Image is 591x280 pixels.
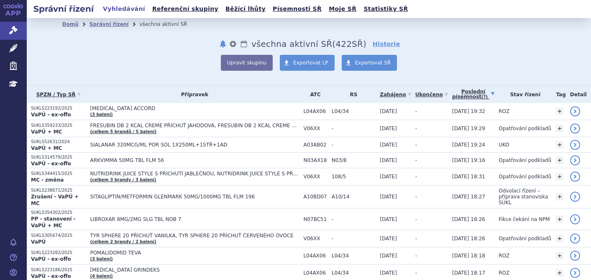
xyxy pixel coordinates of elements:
[415,108,417,114] span: -
[415,89,448,100] a: Ukončeno
[556,173,563,180] a: +
[86,86,299,103] th: Přípravek
[556,235,563,242] a: +
[303,108,327,114] span: L04AX06
[415,157,417,163] span: -
[570,234,580,244] a: detail
[556,125,563,132] a: +
[499,157,551,163] span: Opatřování podkladů
[90,157,299,163] span: ARKVIMMA 50MG TBL FLM 56
[556,157,563,164] a: +
[31,194,79,206] strong: Zrušení - VaPÚ + MC
[452,253,485,259] span: [DATE] 18:18
[380,126,397,131] span: [DATE]
[415,174,417,180] span: -
[380,89,411,100] a: Zahájeno
[452,174,485,180] span: [DATE] 18:31
[415,236,417,241] span: -
[31,256,71,262] strong: VaPÚ - ex-offo
[150,3,221,15] a: Referenční skupiny
[223,3,268,15] a: Běžící lhůty
[570,155,580,165] a: detail
[556,269,563,277] a: +
[31,239,46,245] strong: VaPÚ
[332,157,376,163] span: N03/8
[415,270,417,276] span: -
[90,250,299,256] span: POMALIDOMID TEVA
[31,273,71,279] strong: VaPÚ - ex-offo
[219,39,227,49] button: notifikace
[415,142,417,148] span: -
[31,250,86,256] p: SUKLS223282/2025
[570,140,580,150] a: detail
[31,145,62,151] strong: VaPÚ + MC
[90,112,113,117] a: (3 balení)
[90,142,299,148] span: SIALANAR 320MCG/ML POR SOL 1X250ML+1STŘ+1AD
[380,108,397,114] span: [DATE]
[570,214,580,224] a: detail
[332,39,366,49] span: ( SŘ)
[332,216,376,222] span: -
[332,253,376,259] span: L04/34
[31,267,86,273] p: SUKLS223186/2025
[90,177,156,182] a: (celkem 3 brandy / 3 balení)
[90,171,299,177] span: NUTRIDRINK JUICE STYLE S PŘÍCHUTÍ JABLEČNOU, NUTRIDRINK JUICE STYLE S PŘÍCHUTÍ JAHODOVOU, NUTRIDR...
[27,3,100,15] h2: Správní řízení
[499,188,548,206] span: Odvolací řízení – příprava stanoviska SÚKL
[570,192,580,202] a: detail
[452,142,485,148] span: [DATE] 19:24
[556,193,563,200] a: +
[452,86,494,103] a: Poslednípísemnost(?)
[415,126,417,131] span: -
[332,142,376,148] span: -
[240,39,248,49] a: Lhůty
[303,194,327,200] span: A10BD07
[556,141,563,149] a: +
[31,161,71,167] strong: VaPÚ - ex-offo
[90,194,299,200] span: SITAGLIPTIN/METFORMIN GLENMARK 50MG/1000MG TBL FLM 196
[332,270,376,276] span: L04/34
[499,216,550,222] span: Fikce čekání na NPM
[494,86,552,103] th: Stav řízení
[380,216,397,222] span: [DATE]
[303,174,327,180] span: V06XX
[452,194,485,200] span: [DATE] 18:27
[570,123,580,134] a: detail
[31,129,62,135] strong: VaPÚ + MC
[90,267,299,273] span: [MEDICAL_DATA] GRINDEKS
[31,188,86,193] p: SUKLS238671/2025
[303,157,327,163] span: N03AX18
[570,106,580,116] a: detail
[62,21,79,27] a: Domů
[90,257,113,261] a: (3 balení)
[31,171,86,177] p: SUKLS344415/2025
[499,253,509,259] span: ROZ
[31,216,75,229] strong: PP - stanovení - VaPÚ + MC
[31,233,86,239] p: SUKLS305674/2025
[303,126,327,131] span: V06XX
[303,216,327,222] span: N07BC51
[556,252,563,259] a: +
[380,253,397,259] span: [DATE]
[326,3,359,15] a: Moje SŘ
[380,194,397,200] span: [DATE]
[499,174,551,180] span: Opatřování podkladů
[415,194,417,200] span: -
[327,86,376,103] th: RS
[293,60,328,66] span: Exportovat LP
[31,123,86,128] p: SUKLS359233/2025
[303,270,327,276] span: L04AX06
[31,105,86,111] p: SUKLS223192/2025
[452,108,485,114] span: [DATE] 19:32
[566,86,591,103] th: Detail
[90,105,299,111] span: [MEDICAL_DATA] ACCORD
[90,233,299,239] span: TYR SPHERE 20 PŘÍCHUŤ VANILKA, TYR SPHERE 20 PŘÍCHUŤ ČERVENÉHO OVOCE
[31,139,86,145] p: SUKLS52631/2024
[452,270,485,276] span: [DATE] 18:17
[499,126,551,131] span: Opatřování podkladů
[499,270,509,276] span: ROZ
[452,236,485,241] span: [DATE] 18:26
[90,129,156,134] a: (celkem 5 brandů / 5 balení)
[380,236,397,241] span: [DATE]
[221,55,273,71] button: Upravit skupinu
